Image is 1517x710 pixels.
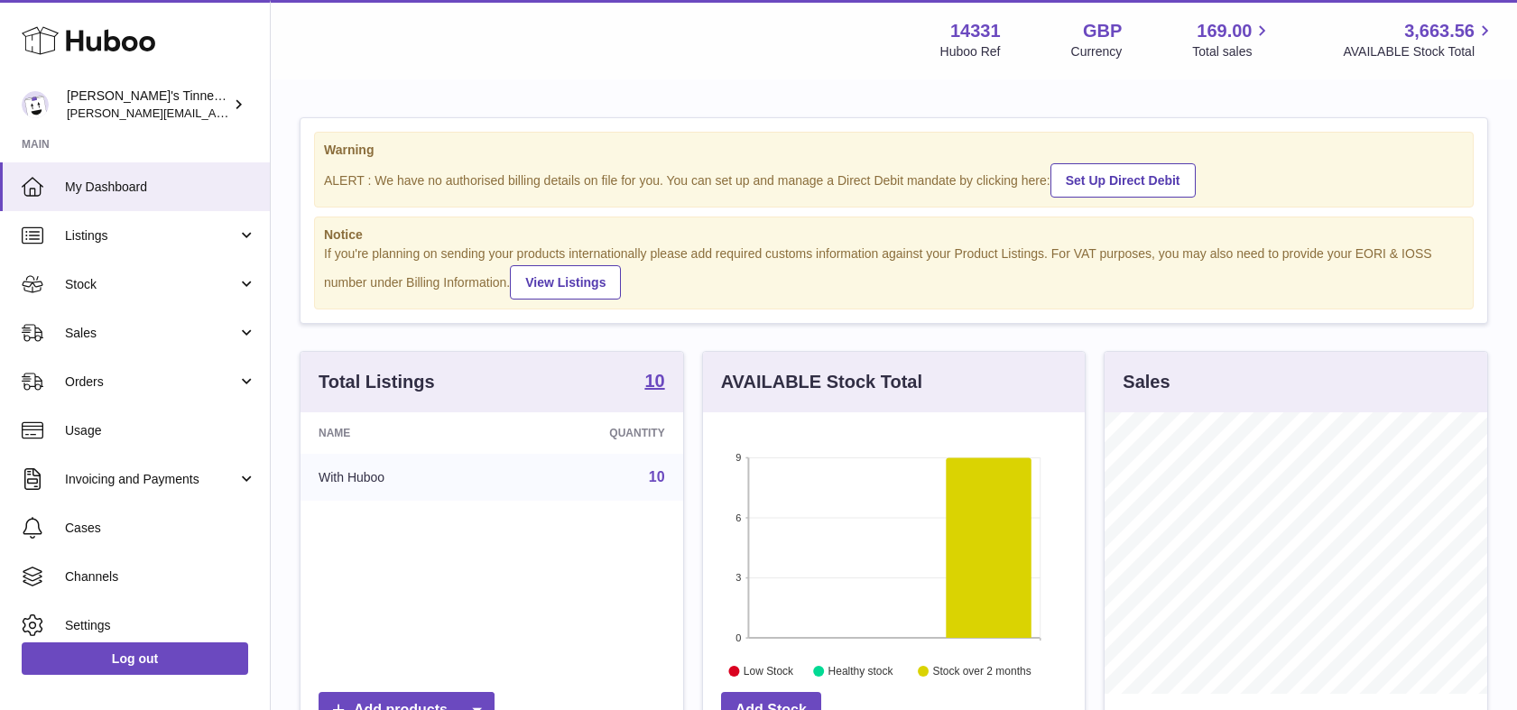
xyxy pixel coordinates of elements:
text: Healthy stock [828,666,893,678]
span: Total sales [1192,43,1272,60]
a: 3,663.56 AVAILABLE Stock Total [1343,19,1495,60]
h3: AVAILABLE Stock Total [721,370,922,394]
th: Quantity [502,412,682,454]
span: Stock [65,276,237,293]
td: With Huboo [301,454,502,501]
span: My Dashboard [65,179,256,196]
text: 3 [735,573,741,584]
div: If you're planning on sending your products internationally please add required customs informati... [324,245,1464,300]
span: Sales [65,325,237,342]
span: 3,663.56 [1404,19,1475,43]
a: Set Up Direct Debit [1050,163,1196,198]
div: Currency [1071,43,1123,60]
text: Low Stock [744,666,794,678]
div: [PERSON_NAME]'s Tinned Fish Ltd [67,88,229,122]
span: [PERSON_NAME][EMAIL_ADDRESS][PERSON_NAME][DOMAIN_NAME] [67,106,458,120]
span: 169.00 [1197,19,1252,43]
strong: Warning [324,142,1464,159]
div: Huboo Ref [940,43,1001,60]
h3: Total Listings [319,370,435,394]
h3: Sales [1123,370,1170,394]
strong: GBP [1083,19,1122,43]
text: 0 [735,632,741,643]
div: ALERT : We have no authorised billing details on file for you. You can set up and manage a Direct... [324,161,1464,198]
span: Listings [65,227,237,244]
strong: 14331 [950,19,1001,43]
strong: 10 [644,372,664,390]
span: Orders [65,373,237,391]
a: Log out [22,642,248,675]
strong: Notice [324,226,1464,244]
span: Invoicing and Payments [65,471,237,488]
span: Cases [65,520,256,537]
a: 169.00 Total sales [1192,19,1272,60]
span: Channels [65,568,256,586]
text: 6 [735,512,741,523]
img: peter.colbert@hubbo.com [22,91,49,118]
text: Stock over 2 months [932,666,1031,678]
span: Usage [65,422,256,439]
text: 9 [735,452,741,463]
th: Name [301,412,502,454]
a: 10 [649,469,665,484]
a: 10 [644,372,664,393]
a: View Listings [510,265,621,300]
span: AVAILABLE Stock Total [1343,43,1495,60]
span: Settings [65,617,256,634]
